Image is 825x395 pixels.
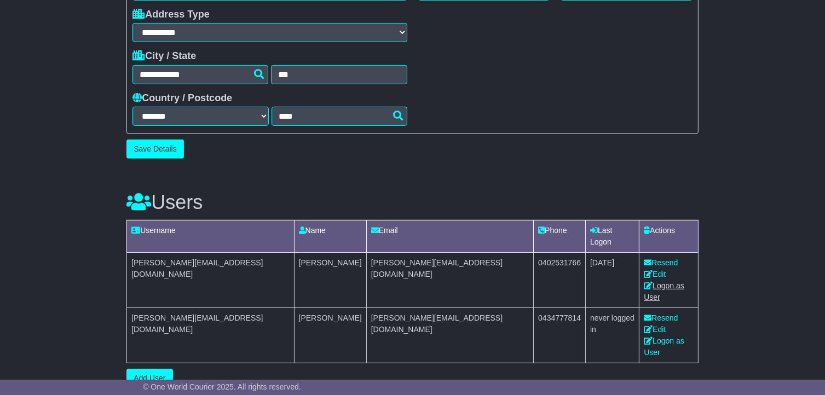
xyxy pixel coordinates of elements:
[127,220,294,252] td: Username
[644,325,666,334] a: Edit
[644,258,678,267] a: Resend
[586,220,639,252] td: Last Logon
[644,270,666,278] a: Edit
[143,382,301,391] span: © One World Courier 2025. All rights reserved.
[644,313,678,322] a: Resend
[127,307,294,363] td: [PERSON_NAME][EMAIL_ADDRESS][DOMAIN_NAME]
[132,50,196,62] label: City / State
[586,307,639,363] td: never logged in
[639,220,699,252] td: Actions
[534,252,586,307] td: 0402531766
[132,9,210,21] label: Address Type
[294,307,366,363] td: [PERSON_NAME]
[126,191,699,213] h3: Users
[586,252,639,307] td: [DATE]
[127,252,294,307] td: [PERSON_NAME][EMAIL_ADDRESS][DOMAIN_NAME]
[644,336,684,357] a: Logon as User
[126,369,172,388] button: Add User
[366,252,533,307] td: [PERSON_NAME][EMAIL_ADDRESS][DOMAIN_NAME]
[644,281,684,301] a: Logon as User
[366,220,533,252] td: Email
[132,92,232,104] label: Country / Postcode
[294,252,366,307] td: [PERSON_NAME]
[126,140,184,159] button: Save Details
[534,220,586,252] td: Phone
[366,307,533,363] td: [PERSON_NAME][EMAIL_ADDRESS][DOMAIN_NAME]
[534,307,586,363] td: 0434777814
[294,220,366,252] td: Name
